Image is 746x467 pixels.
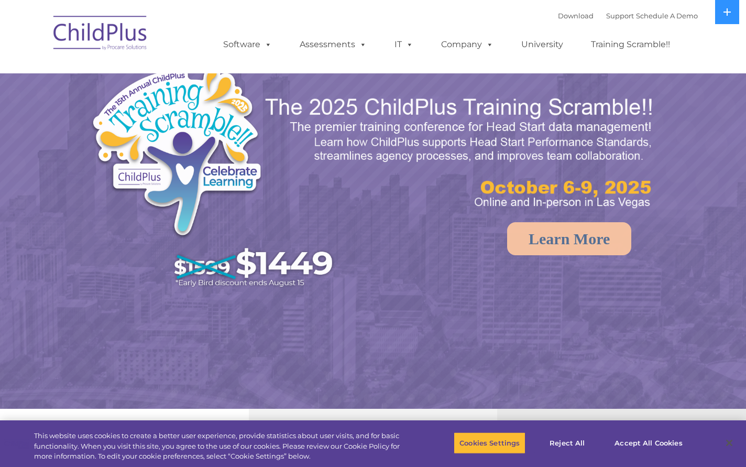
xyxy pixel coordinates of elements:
[431,34,504,55] a: Company
[34,431,410,462] div: This website uses cookies to create a better user experience, provide statistics about user visit...
[609,432,688,454] button: Accept All Cookies
[384,34,424,55] a: IT
[48,8,153,61] img: ChildPlus by Procare Solutions
[507,222,631,255] a: Learn More
[558,12,594,20] a: Download
[289,34,377,55] a: Assessments
[636,12,698,20] a: Schedule A Demo
[558,12,698,20] font: |
[580,34,681,55] a: Training Scramble!!
[606,12,634,20] a: Support
[454,432,525,454] button: Cookies Settings
[534,432,600,454] button: Reject All
[718,431,741,454] button: Close
[213,34,282,55] a: Software
[511,34,574,55] a: University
